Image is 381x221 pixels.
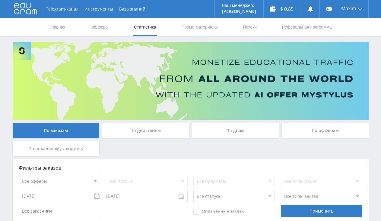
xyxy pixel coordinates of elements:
div: По действиям [102,123,189,138]
p: [PERSON_NAME] [222,9,256,14]
div: По дням [192,123,279,138]
div: По заказам [13,123,100,138]
a: Реферальная программа [281,18,332,36]
a: Офферы [90,18,110,36]
img: Banner [13,42,369,120]
input: Все заказчики [19,205,100,217]
span: Maxim [341,6,356,11]
a: Статистика [133,18,157,36]
a: Промо-материалы [181,18,218,36]
span: Оплаченные заказы [193,209,245,215]
p: Ваш менеджер: [222,3,256,8]
a: Главная [49,18,66,36]
div: Фильтры заказов [19,165,363,170]
a: Потоки [242,18,257,36]
div: По офферам [282,123,369,138]
div: По локальному лендингу [13,141,100,156]
div: Применить [281,205,362,217]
